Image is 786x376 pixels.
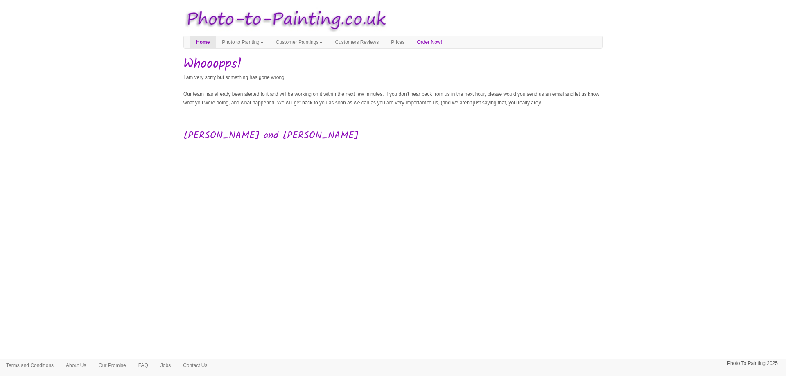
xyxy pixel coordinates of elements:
[92,359,132,371] a: Our Promise
[183,131,603,141] h3: [PERSON_NAME] and [PERSON_NAME]
[727,359,778,368] p: Photo To Painting 2025
[385,36,411,48] a: Prices
[177,359,213,371] a: Contact Us
[183,90,603,107] p: Our team has already been alerted to it and will be working on it within the next few minutes. If...
[411,36,448,48] a: Order Now!
[183,57,603,71] h1: Whooopps!
[216,36,269,48] a: Photo to Painting
[183,73,603,82] p: I am very sorry but something has gone wrong.
[60,359,92,371] a: About Us
[329,36,385,48] a: Customers Reviews
[179,4,389,36] img: Photo to Painting
[190,36,216,48] a: Home
[132,359,154,371] a: FAQ
[154,359,177,371] a: Jobs
[270,36,329,48] a: Customer Paintings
